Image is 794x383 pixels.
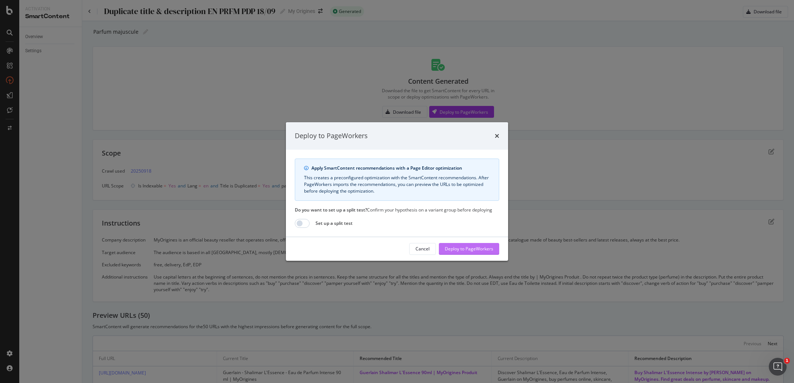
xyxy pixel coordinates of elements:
[784,358,790,364] span: 1
[495,131,499,141] div: times
[304,174,490,194] div: This creates a preconfigured optimization with the SmartContent recommendations. After PageWorker...
[439,243,499,255] button: Deploy to PageWorkers
[445,246,493,252] div: Deploy to PageWorkers
[409,243,436,255] button: Cancel
[769,358,787,376] iframe: Intercom live chat
[295,207,499,213] div: Confirm your hypothesis on a variant group before deploying
[416,246,430,252] div: Cancel
[295,207,367,213] span: Do you want to set up a split test?
[295,159,499,201] div: info banner
[316,220,353,226] div: Set up a split test
[311,165,490,171] div: Apply SmartContent recommendations with a Page Editor optimization
[286,122,508,261] div: modal
[295,131,368,141] div: Deploy to PageWorkers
